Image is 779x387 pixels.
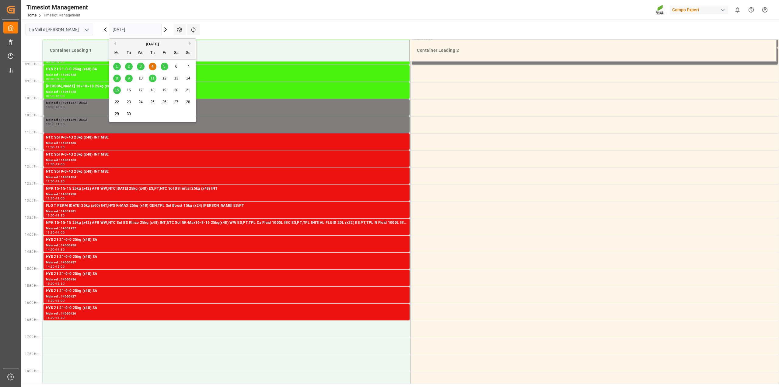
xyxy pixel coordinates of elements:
[111,61,194,120] div: month 2025-09
[46,197,55,200] div: 12:30
[125,63,133,70] div: Choose Tuesday, September 2nd, 2025
[138,88,142,92] span: 17
[115,88,119,92] span: 15
[55,299,56,302] div: -
[109,24,162,35] input: DD.MM.YYYY
[46,294,407,299] div: Main ref : 14050427
[25,284,37,287] span: 15:30 Hr
[173,63,180,70] div: Choose Saturday, September 6th, 2025
[137,63,145,70] div: Choose Wednesday, September 3rd, 2025
[161,98,168,106] div: Choose Friday, September 26th, 2025
[46,141,407,146] div: Main ref : 14051436
[137,86,145,94] div: Choose Wednesday, September 17th, 2025
[46,265,55,268] div: 14:30
[46,254,407,260] div: HYS 21 21-0-0 25kg (x48) SA
[55,231,56,234] div: -
[26,13,37,17] a: Home
[46,169,407,175] div: NTC Sol 9-0-43 25kg (x48) INT MSE
[125,49,133,57] div: Tu
[186,88,190,92] span: 21
[55,123,56,125] div: -
[55,265,56,268] div: -
[46,243,407,248] div: Main ref : 14050438
[46,277,407,282] div: Main ref : 14050436
[25,79,37,83] span: 09:30 Hr
[116,64,118,69] span: 1
[56,299,65,302] div: 16:00
[56,316,65,319] div: 16:30
[187,64,189,69] span: 7
[25,233,37,236] span: 14:00 Hr
[149,63,156,70] div: Choose Thursday, September 4th, 2025
[46,95,55,97] div: 09:30
[46,146,55,149] div: 11:00
[46,214,55,217] div: 13:00
[189,42,193,45] button: Next Month
[184,49,192,57] div: Su
[25,182,37,185] span: 12:30 Hr
[46,72,407,78] div: Main ref : 14050428
[127,88,131,92] span: 16
[46,158,407,163] div: Main ref : 14051433
[46,248,55,251] div: 14:00
[46,78,55,80] div: 09:00
[175,64,177,69] span: 6
[128,64,130,69] span: 2
[46,282,55,285] div: 15:00
[56,123,65,125] div: 11:00
[46,118,407,123] div: Main ref : 14051729 TUNEZ
[55,106,56,108] div: -
[125,75,133,82] div: Choose Tuesday, September 9th, 2025
[113,110,121,118] div: Choose Monday, September 29th, 2025
[173,86,180,94] div: Choose Saturday, September 20th, 2025
[46,61,55,63] div: 08:30
[46,311,407,316] div: Main ref : 14050426
[25,148,37,151] span: 11:30 Hr
[163,64,166,69] span: 5
[149,98,156,106] div: Choose Thursday, September 25th, 2025
[46,220,407,226] div: NPK 15-15-15 25kg (x42) AFR WW;NTC Sol BS Rhizo 25kg (x48) INT;NTC Sol NK-Max16-8-16 25kg(x48) WW...
[56,248,65,251] div: 14:30
[46,135,407,141] div: NTC Sol 9-0-43 25kg (x48) INT MSE
[46,299,55,302] div: 15:30
[744,3,758,17] button: Help Center
[184,86,192,94] div: Choose Sunday, September 21st, 2025
[56,282,65,285] div: 15:30
[113,98,121,106] div: Choose Monday, September 22nd, 2025
[46,163,55,166] div: 11:30
[46,66,407,72] div: HYS 21 21-0-0 25kg (x48) SA
[56,180,65,183] div: 12:30
[125,110,133,118] div: Choose Tuesday, September 30th, 2025
[113,86,121,94] div: Choose Monday, September 15th, 2025
[56,214,65,217] div: 13:30
[173,98,180,106] div: Choose Saturday, September 27th, 2025
[25,301,37,304] span: 16:00 Hr
[656,5,665,15] img: Screenshot%202023-09-29%20at%2010.02.21.png_1712312052.png
[115,100,119,104] span: 22
[46,186,407,192] div: NPK 15-15-15 25kg (x42) AFR WW;NTC [DATE] 25kg (x48) ES,PT;NTC Sol BS Initial 25kg (x48) INT
[186,100,190,104] span: 28
[137,75,145,82] div: Choose Wednesday, September 10th, 2025
[152,64,154,69] span: 4
[26,24,93,35] input: Type to search/select
[184,63,192,70] div: Choose Sunday, September 7th, 2025
[670,4,731,16] button: Compo Expert
[115,112,119,116] span: 29
[137,49,145,57] div: We
[55,214,56,217] div: -
[56,163,65,166] div: 12:00
[46,231,55,234] div: 13:30
[25,114,37,117] span: 10:30 Hr
[46,100,407,106] div: Main ref : 14051727 TUNEZ
[46,316,55,319] div: 16:00
[25,165,37,168] span: 12:00 Hr
[25,369,37,373] span: 18:00 Hr
[25,62,37,66] span: 09:00 Hr
[127,112,131,116] span: 30
[55,95,56,97] div: -
[162,76,166,80] span: 12
[173,75,180,82] div: Choose Saturday, September 13th, 2025
[113,75,121,82] div: Choose Monday, September 8th, 2025
[46,106,55,108] div: 10:00
[82,25,91,34] button: open menu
